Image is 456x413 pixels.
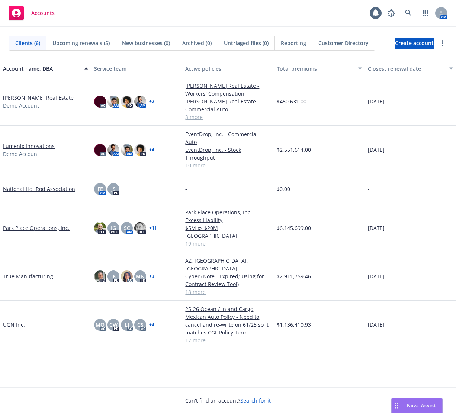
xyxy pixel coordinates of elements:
img: photo [134,222,146,234]
span: [DATE] [368,146,385,154]
a: 19 more [185,240,270,247]
span: CS [137,321,144,329]
a: 17 more [185,336,270,344]
a: [PERSON_NAME] Real Estate - Commercial Auto [185,97,270,113]
span: $6,145,699.00 [277,224,311,232]
img: photo [121,96,133,108]
img: photo [94,222,106,234]
a: National Hot Rod Association [3,185,75,193]
span: [DATE] [368,272,385,280]
img: photo [121,144,133,156]
button: Service team [91,60,182,77]
span: $0.00 [277,185,290,193]
span: Archived (0) [182,39,212,47]
span: MQ [96,321,105,329]
span: CW [109,321,118,329]
span: New businesses (0) [122,39,170,47]
span: $2,911,759.46 [277,272,311,280]
img: photo [134,96,146,108]
span: LI [125,321,129,329]
button: Nova Assist [391,398,443,413]
a: Park Place Operations, Inc. - Excess Liability [185,208,270,224]
a: Search [401,6,416,20]
span: [DATE] [368,97,385,105]
a: Create account [395,38,434,49]
div: Active policies [185,65,270,73]
span: Accounts [31,10,55,16]
a: True Manufacturing [3,272,53,280]
button: Active policies [182,60,273,77]
a: EventDrop, Inc. - Commercial Auto [185,130,270,146]
a: + 4 [149,148,154,152]
a: more [438,39,447,48]
span: Nova Assist [407,402,436,409]
a: Mexican Auto Policy - Need to cancel and re-write on 61/25 so it matches CGL Policy Term [185,313,270,336]
span: Untriaged files (0) [224,39,269,47]
a: + 2 [149,99,154,104]
img: photo [134,144,146,156]
a: 3 more [185,113,270,121]
span: [DATE] [368,321,385,329]
span: Demo Account [3,102,39,109]
img: photo [94,96,106,108]
button: Closest renewal date [365,60,456,77]
a: 18 more [185,288,270,296]
span: [DATE] [368,224,385,232]
a: Park Place Operations, Inc. [3,224,70,232]
div: Total premiums [277,65,354,73]
a: $5M xs $20M [GEOGRAPHIC_DATA] [185,224,270,240]
span: Upcoming renewals (5) [52,39,110,47]
img: photo [94,144,106,156]
a: 25-26 Ocean / Inland Cargo [185,305,270,313]
a: AZ, [GEOGRAPHIC_DATA], [GEOGRAPHIC_DATA] [185,257,270,272]
span: JG [111,224,116,232]
span: JK [111,272,116,280]
span: $450,631.00 [277,97,306,105]
div: Drag to move [392,398,401,413]
span: $1,136,410.93 [277,321,311,329]
img: photo [121,270,133,282]
span: Create account [395,36,434,50]
span: - [368,185,370,193]
span: $2,551,614.00 [277,146,311,154]
a: Lumenix Innovations [3,142,55,150]
div: Closest renewal date [368,65,445,73]
a: + 11 [149,226,157,230]
img: photo [107,144,119,156]
a: 10 more [185,161,270,169]
img: photo [107,96,119,108]
div: Service team [94,65,179,73]
span: SC [124,224,130,232]
span: Clients (6) [15,39,40,47]
span: JS [111,185,116,193]
a: Accounts [6,3,58,23]
span: FE [97,185,103,193]
a: Cyber (Note - Expired; Using for Contract Review Tool) [185,272,270,288]
img: photo [94,270,106,282]
a: + 3 [149,274,154,279]
a: Switch app [418,6,433,20]
a: [PERSON_NAME] Real Estate - Workers' Compensation [185,82,270,97]
a: UGN Inc. [3,321,25,329]
button: Total premiums [274,60,365,77]
span: - [185,185,187,193]
div: Account name, DBA [3,65,80,73]
span: Reporting [281,39,306,47]
span: Can't find an account? [185,397,271,404]
span: Demo Account [3,150,39,158]
a: [PERSON_NAME] Real Estate [3,94,74,102]
a: EventDrop, Inc. - Stock Throughput [185,146,270,161]
a: + 4 [149,323,154,327]
a: Report a Bug [384,6,399,20]
a: Search for it [240,397,271,404]
span: MN [136,272,145,280]
span: Customer Directory [318,39,369,47]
